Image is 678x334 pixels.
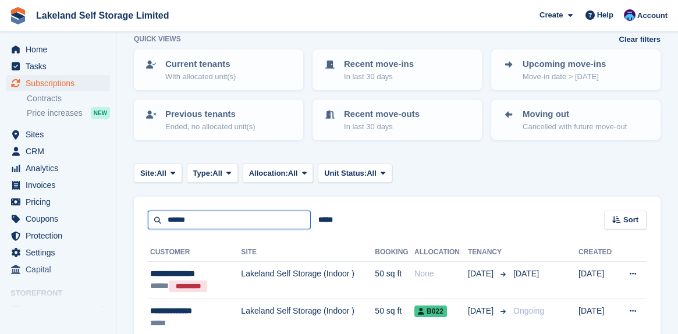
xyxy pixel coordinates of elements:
[288,168,298,179] span: All
[344,71,414,83] p: In last 30 days
[344,108,420,121] p: Recent move-outs
[523,108,627,121] p: Moving out
[27,93,110,104] a: Contracts
[135,101,302,139] a: Previous tenants Ended, no allocated unit(s)
[27,108,83,119] span: Price increases
[578,262,618,299] td: [DATE]
[6,228,110,244] a: menu
[6,194,110,210] a: menu
[324,168,367,179] span: Unit Status:
[26,211,95,227] span: Coupons
[6,143,110,159] a: menu
[344,121,420,133] p: In last 30 days
[27,106,110,119] a: Price increases NEW
[26,261,95,278] span: Capital
[6,244,110,261] a: menu
[523,58,606,71] p: Upcoming move-ins
[9,7,27,24] img: stora-icon-8386f47178a22dfd0bd8f6a31ec36ba5ce8667c1dd55bd0f319d3a0aa187defe.svg
[6,126,110,143] a: menu
[367,168,377,179] span: All
[10,287,116,299] span: Storefront
[6,41,110,58] a: menu
[414,305,447,317] span: B022
[26,75,95,91] span: Subscriptions
[637,10,668,22] span: Account
[241,262,375,299] td: Lakeland Self Storage (Indoor )
[314,101,481,139] a: Recent move-outs In last 30 days
[243,164,314,183] button: Allocation: All
[31,6,174,25] a: Lakeland Self Storage Limited
[492,51,659,89] a: Upcoming move-ins Move-in date > [DATE]
[26,41,95,58] span: Home
[318,164,392,183] button: Unit Status: All
[6,75,110,91] a: menu
[6,211,110,227] a: menu
[26,160,95,176] span: Analytics
[148,243,241,262] th: Customer
[623,214,638,226] span: Sort
[135,51,302,89] a: Current tenants With allocated unit(s)
[26,126,95,143] span: Sites
[414,243,468,262] th: Allocation
[134,34,181,44] h6: Quick views
[6,177,110,193] a: menu
[624,9,636,21] img: David Dickson
[187,164,238,183] button: Type: All
[6,58,110,74] a: menu
[165,121,255,133] p: Ended, no allocated unit(s)
[165,58,236,71] p: Current tenants
[157,168,166,179] span: All
[344,58,414,71] p: Recent move-ins
[375,262,414,299] td: 50 sq ft
[523,121,627,133] p: Cancelled with future move-out
[26,244,95,261] span: Settings
[597,9,613,21] span: Help
[134,164,182,183] button: Site: All
[492,101,659,139] a: Moving out Cancelled with future move-out
[523,71,606,83] p: Move-in date > [DATE]
[513,306,544,315] span: Ongoing
[513,269,539,278] span: [DATE]
[539,9,563,21] span: Create
[468,268,496,280] span: [DATE]
[578,243,618,262] th: Created
[212,168,222,179] span: All
[193,168,213,179] span: Type:
[26,228,95,244] span: Protection
[619,34,661,45] a: Clear filters
[414,268,468,280] div: None
[314,51,481,89] a: Recent move-ins In last 30 days
[140,168,157,179] span: Site:
[6,160,110,176] a: menu
[165,71,236,83] p: With allocated unit(s)
[96,303,110,317] a: Preview store
[375,243,414,262] th: Booking
[6,261,110,278] a: menu
[165,108,255,121] p: Previous tenants
[26,177,95,193] span: Invoices
[249,168,288,179] span: Allocation:
[26,143,95,159] span: CRM
[26,194,95,210] span: Pricing
[468,243,509,262] th: Tenancy
[241,243,375,262] th: Site
[91,107,110,119] div: NEW
[26,58,95,74] span: Tasks
[6,302,110,318] a: menu
[468,305,496,317] span: [DATE]
[26,302,95,318] span: Booking Portal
